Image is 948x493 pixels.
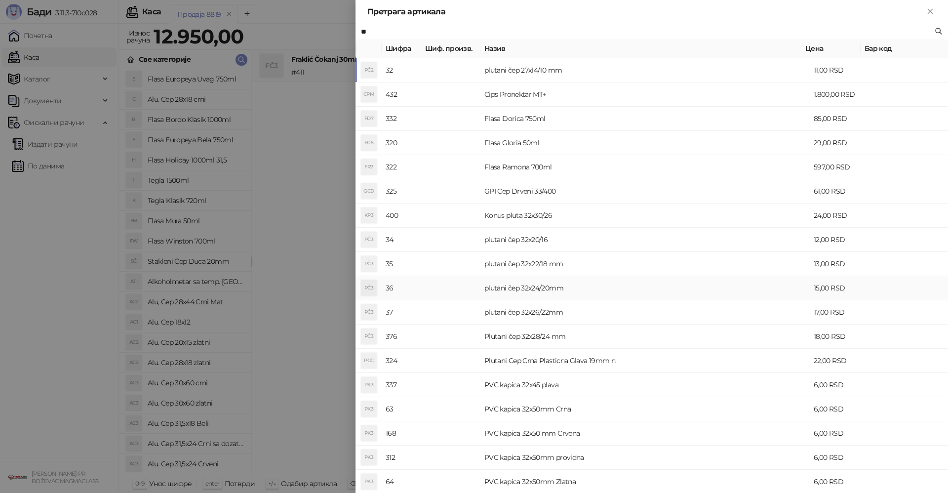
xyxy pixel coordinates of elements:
td: 85,00 RSD [810,107,869,131]
div: PK3 [361,450,377,465]
td: PVC kapica 32x45 plava [480,373,810,397]
td: 376 [382,325,421,349]
td: 6,00 RSD [810,397,869,421]
td: 324 [382,349,421,373]
th: Цена [801,39,861,58]
div: PČ3 [361,232,377,247]
td: 6,00 RSD [810,373,869,397]
td: Plutani čep 32x28/24 mm [480,325,810,349]
td: Flasa Ramona 700ml [480,155,810,179]
td: 24,00 RSD [810,204,869,228]
div: PK3 [361,474,377,490]
td: 17,00 RSD [810,300,869,325]
div: GCD [361,183,377,199]
td: Flasa Gloria 50ml [480,131,810,155]
td: 32 [382,58,421,82]
th: Бар код [861,39,940,58]
td: 337 [382,373,421,397]
td: 432 [382,82,421,107]
div: FG5 [361,135,377,151]
td: 1.800,00 RSD [810,82,869,107]
div: PČ3 [361,304,377,320]
div: PČ3 [361,256,377,272]
button: Close [924,6,936,18]
td: PVC kapica 32x50mm providna [480,446,810,470]
th: Назив [480,39,801,58]
div: FD7 [361,111,377,126]
td: 322 [382,155,421,179]
div: PK3 [361,377,377,393]
td: 18,00 RSD [810,325,869,349]
div: KP3 [361,207,377,223]
td: 11,00 RSD [810,58,869,82]
td: 6,00 RSD [810,421,869,446]
td: 22,00 RSD [810,349,869,373]
td: 63 [382,397,421,421]
td: 15,00 RSD [810,276,869,300]
td: Plutani Cep Crna Plasticna Glava 19mm n. [480,349,810,373]
td: PVC kapica 32x50mm Crna [480,397,810,421]
td: 29,00 RSD [810,131,869,155]
td: 312 [382,446,421,470]
div: PCC [361,353,377,369]
td: plutani čep 32x26/22mm [480,300,810,325]
th: Шиф. произв. [421,39,480,58]
div: CPM [361,86,377,102]
td: 13,00 RSD [810,252,869,276]
div: PČ3 [361,329,377,344]
td: 597,00 RSD [810,155,869,179]
td: plutani čep 27x14/10 mm [480,58,810,82]
td: 400 [382,204,421,228]
td: 37 [382,300,421,325]
td: plutani čep 32x24/20mm [480,276,810,300]
td: Konus pluta 32x30/26 [480,204,810,228]
div: PČ2 [361,62,377,78]
td: 6,00 RSD [810,446,869,470]
td: plutani čep 32x22/18 mm [480,252,810,276]
td: 35 [382,252,421,276]
div: PČ3 [361,280,377,296]
td: PVC kapica 32x50 mm Crvena [480,421,810,446]
td: 332 [382,107,421,131]
div: PK3 [361,425,377,441]
td: 325 [382,179,421,204]
div: PK3 [361,401,377,417]
div: Претрага артикала [367,6,924,18]
td: 320 [382,131,421,155]
td: 36 [382,276,421,300]
td: Flasa Dorica 750ml [480,107,810,131]
td: GPI Cep Drveni 33/400 [480,179,810,204]
td: 12,00 RSD [810,228,869,252]
td: Cips Pronektar MT+ [480,82,810,107]
td: 34 [382,228,421,252]
td: plutani čep 32x20/16 [480,228,810,252]
div: FR7 [361,159,377,175]
td: 168 [382,421,421,446]
td: 61,00 RSD [810,179,869,204]
th: Шифра [382,39,421,58]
